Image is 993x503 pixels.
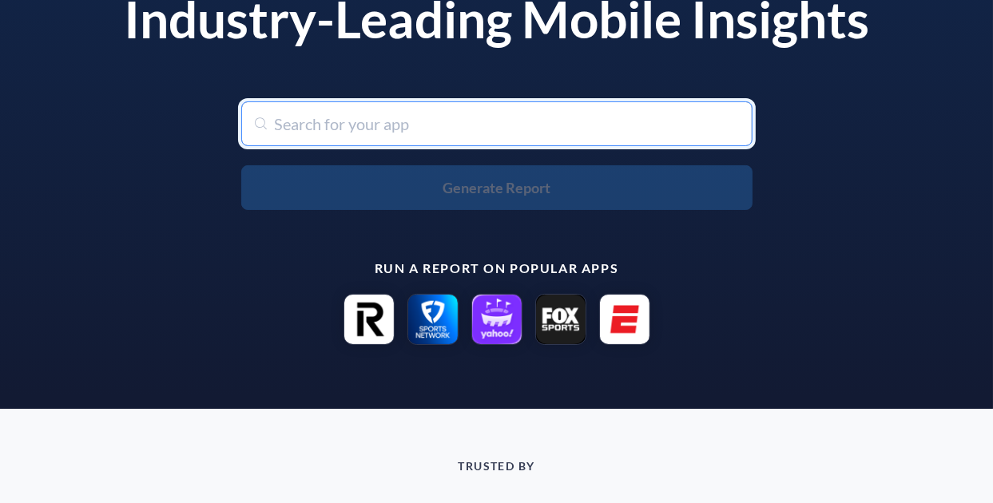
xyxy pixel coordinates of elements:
img: FOX Sports: Watch Live Games icon [535,294,586,345]
img: Yahoo Sports: Scores and News icon [471,294,522,345]
p: Run a report on popular apps [105,261,888,275]
img: Revolut: Send, spend and save icon [344,294,395,345]
img: ESPN: Live Sports & Scores icon [599,294,650,345]
input: Search for your app [241,101,753,146]
p: TRUSTED BY [18,460,976,473]
img: FanDuel Sports Network icon [407,294,459,345]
